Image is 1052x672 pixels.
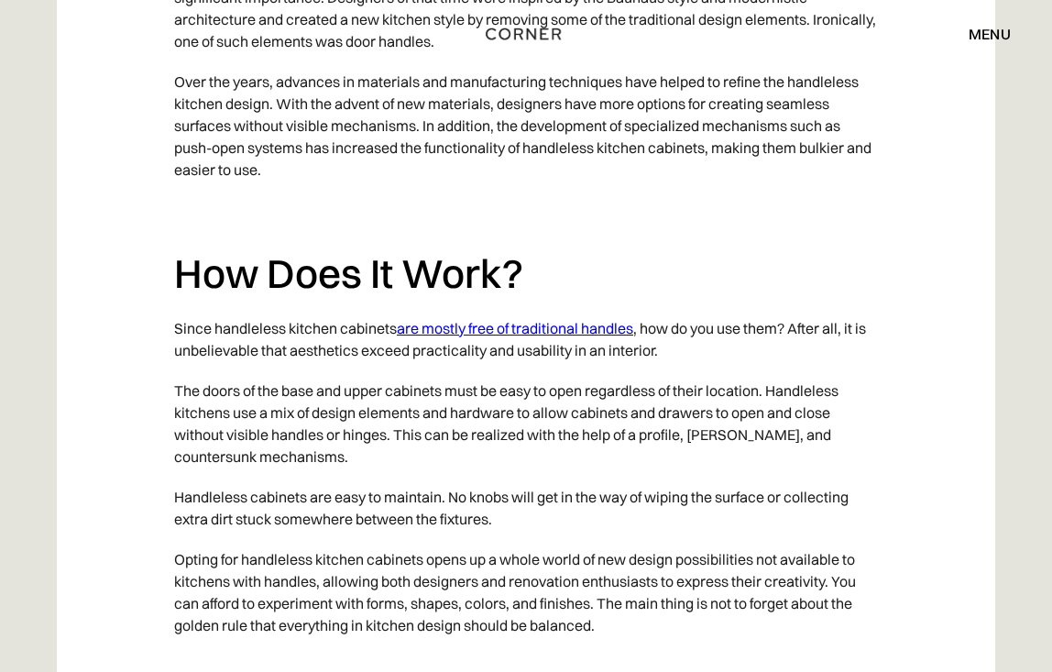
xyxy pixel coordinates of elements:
[969,27,1011,41] div: menu
[476,22,576,46] a: home
[950,18,1011,50] div: menu
[174,370,878,477] p: The doors of the base and upper cabinets must be easy to open regardless of their location. Handl...
[174,190,878,230] p: ‍
[174,308,878,370] p: Since handleless kitchen cabinets , how do you use them? After all, it is unbelievable that aesth...
[174,248,878,299] h2: How Does It Work?
[397,319,633,337] a: are mostly free of traditional handles
[174,61,878,190] p: Over the years, advances in materials and manufacturing techniques have helped to refine the hand...
[174,539,878,645] p: Opting for handleless kitchen cabinets opens up a whole world of new design possibilities not ava...
[174,477,878,539] p: Handleless cabinets are easy to maintain. No knobs will get in the way of wiping the surface or c...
